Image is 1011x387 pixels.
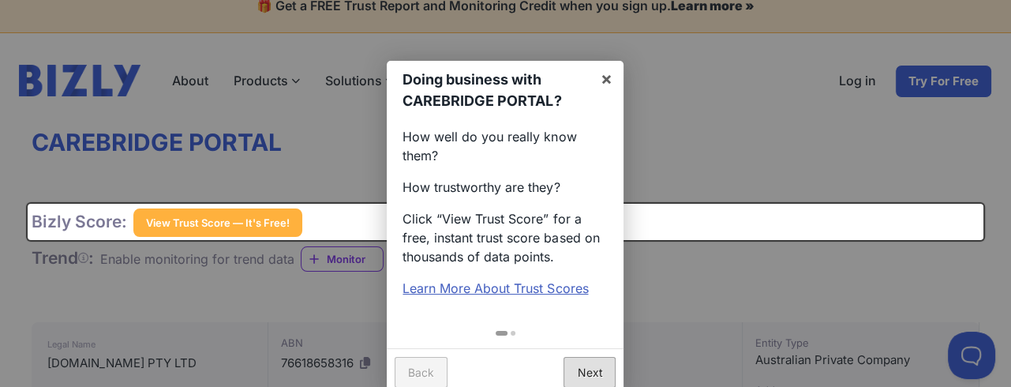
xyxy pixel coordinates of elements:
h1: Doing business with CAREBRIDGE PORTAL? [403,69,587,111]
p: How well do you really know them? [403,127,608,165]
p: Click “View Trust Score” for a free, instant trust score based on thousands of data points. [403,209,608,266]
a: Learn More About Trust Scores [403,280,588,296]
p: How trustworthy are they? [403,178,608,197]
a: × [588,61,623,96]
